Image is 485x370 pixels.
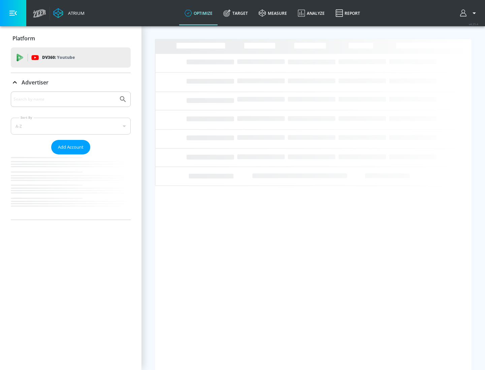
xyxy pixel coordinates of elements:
p: Youtube [57,54,75,61]
a: optimize [179,1,218,25]
a: Report [330,1,365,25]
label: Sort By [19,115,34,120]
p: DV360: [42,54,75,61]
button: Add Account [51,140,90,154]
nav: list of Advertiser [11,154,131,220]
p: Advertiser [22,79,48,86]
span: Add Account [58,143,84,151]
div: DV360: Youtube [11,47,131,68]
input: Search by name [13,95,116,104]
a: Analyze [292,1,330,25]
div: Advertiser [11,73,131,92]
a: Atrium [53,8,85,18]
span: v 4.25.4 [469,22,478,26]
a: measure [253,1,292,25]
div: Platform [11,29,131,48]
div: A-Z [11,118,131,135]
p: Platform [12,35,35,42]
a: Target [218,1,253,25]
div: Atrium [65,10,85,16]
div: Advertiser [11,91,131,220]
